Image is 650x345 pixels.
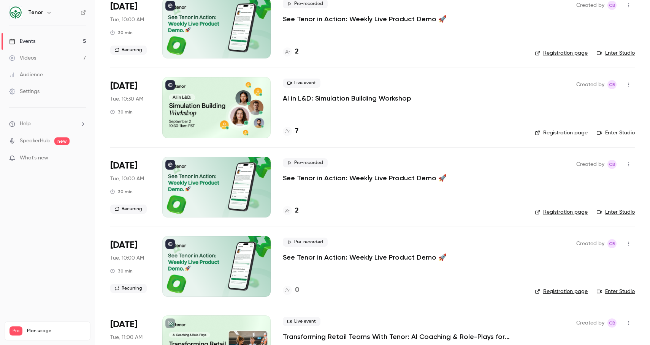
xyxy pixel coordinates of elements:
[283,238,328,247] span: Pre-recorded
[9,54,36,62] div: Videos
[110,109,133,115] div: 30 min
[54,137,70,145] span: new
[110,80,137,92] span: [DATE]
[295,285,299,295] h4: 0
[9,71,43,79] div: Audience
[110,30,133,36] div: 30 min
[576,239,604,248] span: Created by
[110,160,137,172] span: [DATE]
[295,126,298,137] h4: 7
[20,154,48,162] span: What's new
[110,318,137,331] span: [DATE]
[110,334,143,341] span: Tue, 11:00 AM
[535,208,588,216] a: Registration page
[20,137,50,145] a: SpeakerHub
[607,318,617,328] span: Chloe Beard
[20,120,31,128] span: Help
[9,120,86,128] li: help-dropdown-opener
[283,253,447,262] a: See Tenor in Action: Weekly Live Product Demo 🚀
[110,16,144,24] span: Tue, 10:00 AM
[110,284,147,293] span: Recurring
[283,332,511,341] a: Transforming Retail Teams With Tenor: AI Coaching & Role-Plays for Manager Success
[576,1,604,10] span: Created by
[110,77,150,138] div: Sep 2 Tue, 10:30 AM (America/Los Angeles)
[607,239,617,248] span: Chloe Beard
[283,206,299,216] a: 2
[283,94,411,103] a: AI in L&D: Simulation Building Workshop
[110,175,144,183] span: Tue, 10:00 AM
[576,318,604,328] span: Created by
[283,47,299,57] a: 2
[295,47,299,57] h4: 2
[110,189,133,195] div: 30 min
[9,38,35,45] div: Events
[609,239,615,248] span: CB
[283,14,447,24] a: See Tenor in Action: Weekly Live Product Demo 🚀
[535,129,588,137] a: Registration page
[597,208,635,216] a: Enter Studio
[283,285,299,295] a: 0
[597,129,635,137] a: Enter Studio
[607,160,617,169] span: Chloe Beard
[9,88,40,95] div: Settings
[110,1,137,13] span: [DATE]
[28,9,43,16] h6: Tenor
[597,49,635,57] a: Enter Studio
[295,206,299,216] h4: 2
[110,268,133,274] div: 30 min
[110,95,143,103] span: Tue, 10:30 AM
[283,158,328,167] span: Pre-recorded
[609,80,615,89] span: CB
[283,126,298,137] a: 7
[609,318,615,328] span: CB
[110,254,144,262] span: Tue, 10:00 AM
[10,326,22,336] span: Pro
[576,80,604,89] span: Created by
[576,160,604,169] span: Created by
[597,288,635,295] a: Enter Studio
[110,236,150,297] div: Sep 16 Tue, 10:00 AM (America/Los Angeles)
[535,288,588,295] a: Registration page
[609,1,615,10] span: CB
[10,6,22,19] img: Tenor
[283,317,320,326] span: Live event
[535,49,588,57] a: Registration page
[27,328,86,334] span: Plan usage
[110,205,147,214] span: Recurring
[283,79,320,88] span: Live event
[110,157,150,217] div: Sep 9 Tue, 10:00 AM (America/Los Angeles)
[607,1,617,10] span: Chloe Beard
[110,239,137,251] span: [DATE]
[607,80,617,89] span: Chloe Beard
[110,46,147,55] span: Recurring
[283,173,447,183] a: See Tenor in Action: Weekly Live Product Demo 🚀
[609,160,615,169] span: CB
